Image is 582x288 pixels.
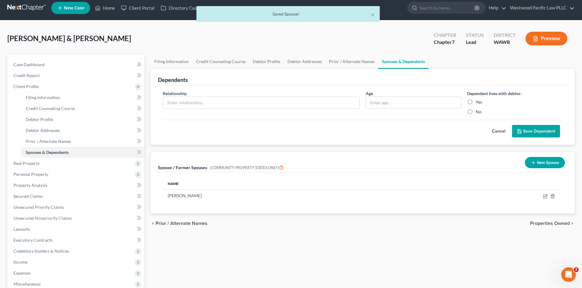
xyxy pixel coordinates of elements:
span: Prior / Alternate Names [26,139,71,144]
a: Unsecured Priority Claims [9,202,145,213]
span: (COMMUNITY PROPERTY STATES ONLY) [210,165,284,170]
div: Chapter [434,39,456,46]
a: Debtor Profile [249,54,284,69]
span: Relationship [163,91,187,96]
input: Enter relationship... [163,97,359,108]
a: Credit Report [9,70,145,81]
span: Spouse / Former Spouses [158,165,207,170]
button: Properties Owned chevron_right [530,221,575,226]
label: Yes [476,99,482,105]
span: Personal Property [13,172,48,177]
i: chevron_right [570,221,575,226]
a: Filing Information [151,54,192,69]
span: Miscellaneous [13,281,41,286]
a: Debtor Addresses [284,54,325,69]
span: Spouses & Dependents [26,150,69,155]
span: Client Profile [13,84,39,89]
span: Debtor Addresses [26,128,60,133]
label: Dependent lives with debtor: [467,90,522,97]
span: Codebtors Insiders & Notices [13,248,69,254]
button: chevron_left Prior / Alternate Names [151,221,207,226]
a: Client Portal [118,2,158,13]
a: Secured Claims [9,191,145,202]
span: New Case [64,6,84,10]
span: Real Property [13,161,40,166]
span: 7 [452,39,455,45]
div: District [494,32,516,39]
span: Unsecured Priority Claims [13,204,64,210]
span: Credit Report [13,73,40,78]
input: Enter age... [366,97,461,108]
span: Properties Owned [530,221,570,226]
label: Age [366,90,373,97]
a: Spouses & Dependents [21,147,145,158]
a: Filing Information [21,92,145,103]
span: Credit Counseling Course [26,106,75,111]
span: [PERSON_NAME] & [PERSON_NAME] [7,34,131,43]
span: Income [13,259,27,265]
a: Executory Contracts [9,235,145,246]
input: Search by name... [419,2,475,13]
span: Executory Contracts [13,237,53,243]
span: Expenses [13,270,31,276]
span: Property Analysis [13,183,47,188]
span: Secured Claims [13,194,43,199]
span: Filing Information [26,95,60,100]
th: Name [163,177,419,190]
i: chevron_left [151,221,156,226]
a: Home [92,2,118,13]
a: Unsecured Nonpriority Claims [9,213,145,224]
div: Lead [466,39,484,46]
div: WAWB [494,39,516,46]
a: Debtor Profile [21,114,145,125]
button: Save Dependent [512,125,560,138]
div: Dependents [158,76,188,84]
div: Status [466,32,484,39]
a: Prior / Alternate Names [325,54,378,69]
span: Lawsuits [13,226,30,232]
span: 2 [574,267,579,272]
div: Chapter [434,32,456,39]
iframe: Intercom live chat [561,267,576,282]
span: Unsecured Nonpriority Claims [13,215,72,221]
button: Preview [525,32,567,45]
span: Debtor Profile [26,117,53,122]
a: Prior / Alternate Names [21,136,145,147]
a: Case Dashboard [9,59,145,70]
span: Case Dashboard [13,62,45,67]
span: Prior / Alternate Names [156,221,207,226]
button: New Spouse [525,157,565,168]
a: Directory Cases [158,2,204,13]
a: Property Analysis [9,180,145,191]
a: Credit Counseling Course [21,103,145,114]
td: [PERSON_NAME] [163,190,419,201]
div: Saved Spouse! [201,11,375,17]
a: Spouses & Dependents [378,54,429,69]
a: Credit Counseling Course [192,54,249,69]
a: Westwood Pacific Law PLLC [507,2,574,13]
button: × [371,11,375,18]
a: Help [486,2,506,13]
label: No [476,109,481,115]
a: Debtor Addresses [21,125,145,136]
a: Lawsuits [9,224,145,235]
button: Cancel [485,125,512,137]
